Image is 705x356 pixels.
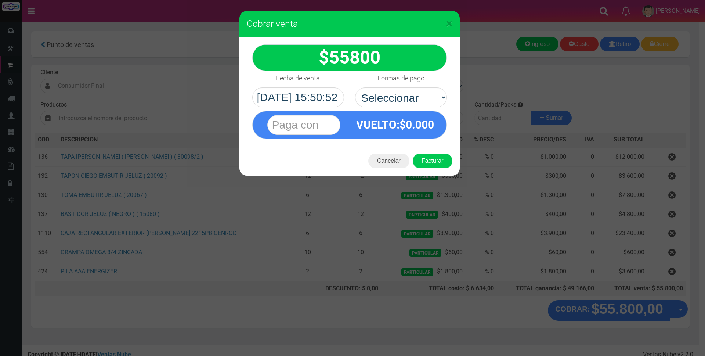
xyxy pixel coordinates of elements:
[329,47,380,68] span: 55800
[446,17,452,30] span: ×
[368,154,409,168] button: Cancelar
[267,115,340,135] input: Paga con
[413,154,452,168] button: Facturar
[276,75,320,82] h4: Fecha de venta
[247,18,452,29] h3: Cobrar venta
[406,118,434,131] span: 0.000
[446,18,452,29] button: Close
[319,47,380,68] strong: $
[377,75,424,82] h4: Formas de pago
[356,118,434,131] strong: :$
[356,118,397,131] span: VUELTO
